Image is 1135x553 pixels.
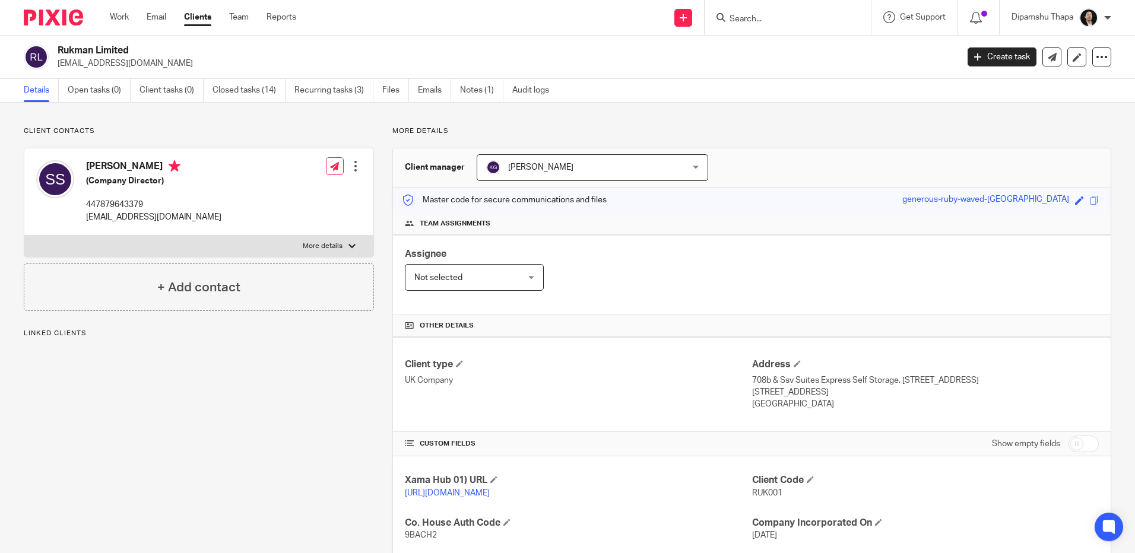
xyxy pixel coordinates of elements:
[140,79,204,102] a: Client tasks (0)
[405,474,752,487] h4: Xama Hub 01) URL
[86,211,221,223] p: [EMAIL_ADDRESS][DOMAIN_NAME]
[303,241,343,251] p: More details
[420,321,474,330] span: Other details
[24,45,49,69] img: svg%3E
[267,11,296,23] a: Reports
[147,11,166,23] a: Email
[405,531,437,539] span: 9BACH2
[414,274,462,282] span: Not selected
[405,517,752,529] h4: Co. House Auth Code
[418,79,451,102] a: Emails
[24,126,374,136] p: Client contacts
[382,79,409,102] a: Files
[86,160,221,175] h4: [PERSON_NAME]
[405,374,752,386] p: UK Company
[752,374,1099,386] p: 708b & Ssv Suites Express Self Storage, [STREET_ADDRESS]
[902,193,1069,207] div: generous-ruby-waved-[GEOGRAPHIC_DATA]
[24,79,59,102] a: Details
[402,194,607,206] p: Master code for secure communications and files
[213,79,286,102] a: Closed tasks (14)
[157,278,240,297] h4: + Add contact
[405,489,490,497] a: [URL][DOMAIN_NAME]
[508,163,573,171] span: [PERSON_NAME]
[728,14,835,25] input: Search
[405,249,446,259] span: Assignee
[752,474,1099,487] h4: Client Code
[392,126,1111,136] p: More details
[86,199,221,211] p: 447879643379
[752,386,1099,398] p: [STREET_ADDRESS]
[752,398,1099,410] p: [GEOGRAPHIC_DATA]
[992,438,1060,450] label: Show empty fields
[512,79,558,102] a: Audit logs
[752,358,1099,371] h4: Address
[36,160,74,198] img: svg%3E
[752,489,782,497] span: RUK001
[405,439,752,449] h4: CUSTOM FIELDS
[110,11,129,23] a: Work
[405,358,752,371] h4: Client type
[460,79,503,102] a: Notes (1)
[24,329,374,338] p: Linked clients
[86,175,221,187] h5: (Company Director)
[184,11,211,23] a: Clients
[294,79,373,102] a: Recurring tasks (3)
[405,161,465,173] h3: Client manager
[968,47,1036,66] a: Create task
[24,9,83,26] img: Pixie
[752,531,777,539] span: [DATE]
[486,160,500,174] img: svg%3E
[900,13,946,21] span: Get Support
[58,58,950,69] p: [EMAIL_ADDRESS][DOMAIN_NAME]
[752,517,1099,529] h4: Company Incorporated On
[58,45,771,57] h2: Rukman Limited
[68,79,131,102] a: Open tasks (0)
[420,219,490,228] span: Team assignments
[229,11,249,23] a: Team
[1012,11,1073,23] p: Dipamshu Thapa
[169,160,180,172] i: Primary
[1079,8,1098,27] img: Dipamshu2.jpg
